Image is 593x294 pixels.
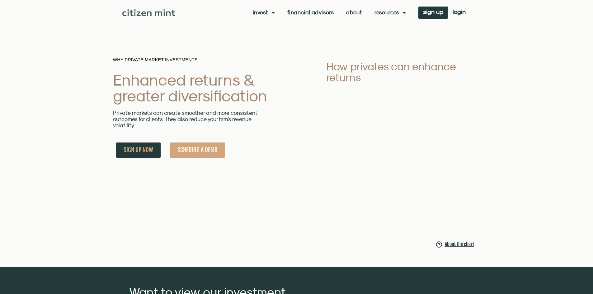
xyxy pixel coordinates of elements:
[116,142,161,158] a: SIGN UP NOW
[113,110,269,128] p: Private markets can create smoother and more consistent outcomes for clients. They also reduce yo...
[113,110,269,128] div: Page 3
[326,61,477,83] h2: How privates can enhance returns
[453,10,466,14] span: login
[418,7,448,19] a: sign up
[113,57,198,62] span: WHY PRIVATE MARKET INVESTMENTS
[113,72,269,104] h2: Enhanced returns & greater diversification
[170,142,225,158] a: SCHEDULE A DEMO
[124,146,153,154] span: SIGN UP NOW
[287,9,334,16] a: Financial Advisors
[448,7,470,19] a: login
[253,9,406,16] nav: Menu
[346,9,362,16] a: About
[423,10,443,14] span: sign up
[122,9,176,16] img: Citizen Mint
[177,146,218,154] span: SCHEDULE A DEMO
[253,9,275,16] a: Invest
[374,9,406,16] a: Resources
[445,240,474,248] div: About the chart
